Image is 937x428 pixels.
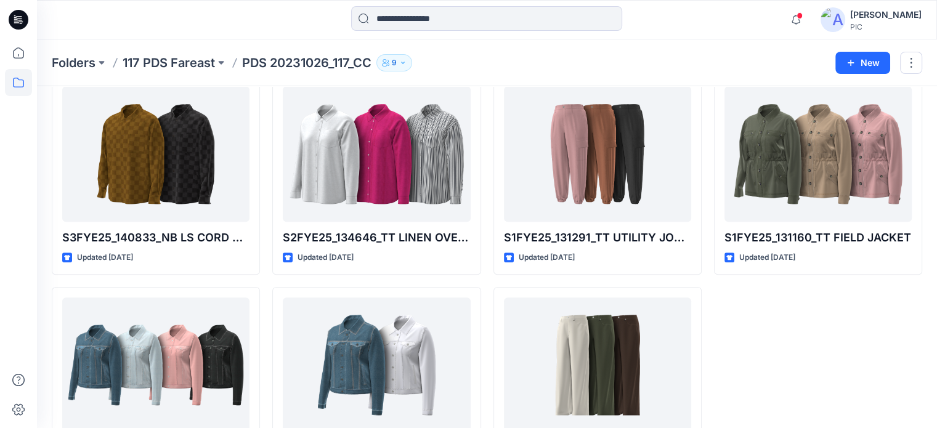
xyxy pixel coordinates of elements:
p: S2FYE25_134646_TT LINEN OVERSIZED SHIRT [283,229,470,246]
p: Updated [DATE] [77,251,133,264]
div: PIC [850,22,922,31]
p: Updated [DATE] [519,251,575,264]
img: avatar [821,7,845,32]
a: S2FYE25_134646_TT LINEN OVERSIZED SHIRT [283,86,470,222]
p: PDS 20231026_117_CC [242,54,371,71]
a: S1FYE25_131160_TT FIELD JACKET [724,86,912,222]
button: 9 [376,54,412,71]
p: S1FYE25_131291_TT UTILITY JOGGER [504,229,691,246]
p: S1FYE25_131160_TT FIELD JACKET [724,229,912,246]
p: Updated [DATE] [298,251,354,264]
div: [PERSON_NAME] [850,7,922,22]
a: S3FYE25_140833_NB LS CORD SHIRT [62,86,249,222]
p: Updated [DATE] [739,251,795,264]
a: 117 PDS Fareast [123,54,215,71]
a: S1FYE25_131291_TT UTILITY JOGGER [504,86,691,222]
button: New [835,52,890,74]
p: 9 [392,56,397,70]
a: Folders [52,54,95,71]
p: S3FYE25_140833_NB LS CORD SHIRT [62,229,249,246]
